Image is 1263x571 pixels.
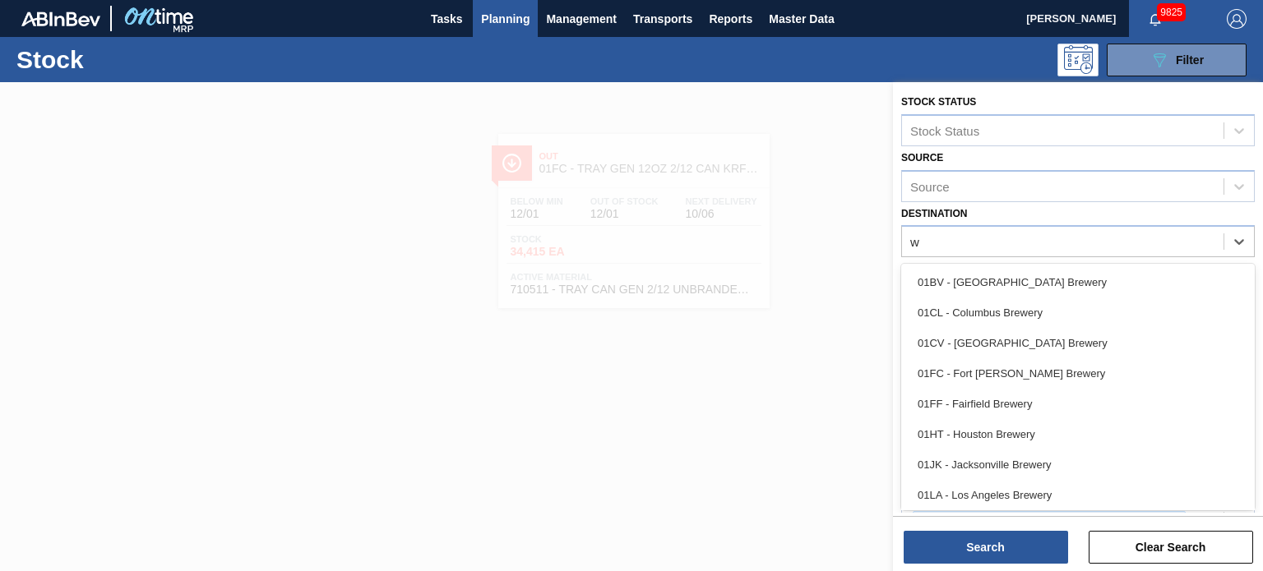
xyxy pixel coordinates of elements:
[1157,3,1186,21] span: 9825
[16,50,252,69] h1: Stock
[633,9,692,29] span: Transports
[901,389,1255,419] div: 01FF - Fairfield Brewery
[1227,9,1247,29] img: Logout
[901,208,967,219] label: Destination
[901,480,1255,510] div: 01LA - Los Angeles Brewery
[546,9,617,29] span: Management
[901,96,976,108] label: Stock Status
[428,9,465,29] span: Tasks
[1129,7,1182,30] button: Notifications
[1107,44,1247,76] button: Filter
[901,263,978,274] label: Coordination
[901,267,1255,297] div: 01BV - [GEOGRAPHIC_DATA] Brewery
[901,328,1255,358] div: 01CV - [GEOGRAPHIC_DATA] Brewery
[769,9,834,29] span: Master Data
[901,152,943,163] label: Source
[901,358,1255,389] div: 01FC - Fort [PERSON_NAME] Brewery
[21,12,100,26] img: TNhmsLtSVTkK8tSr43FrP2fwEKptu5GPRR3wAAAABJRU5ErkJggg==
[709,9,752,29] span: Reports
[901,297,1255,328] div: 01CL - Columbus Brewery
[914,512,1167,532] div: 710511 - TRAY CAN GEN 2/12 12OZ NO PRT CORRUGAT 1
[1176,53,1204,67] span: Filter
[901,449,1255,480] div: 01JK - Jacksonville Brewery
[481,9,530,29] span: Planning
[1057,44,1099,76] div: Programming: no user selected
[910,179,950,193] div: Source
[901,419,1255,449] div: 01HT - Houston Brewery
[910,123,979,137] div: Stock Status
